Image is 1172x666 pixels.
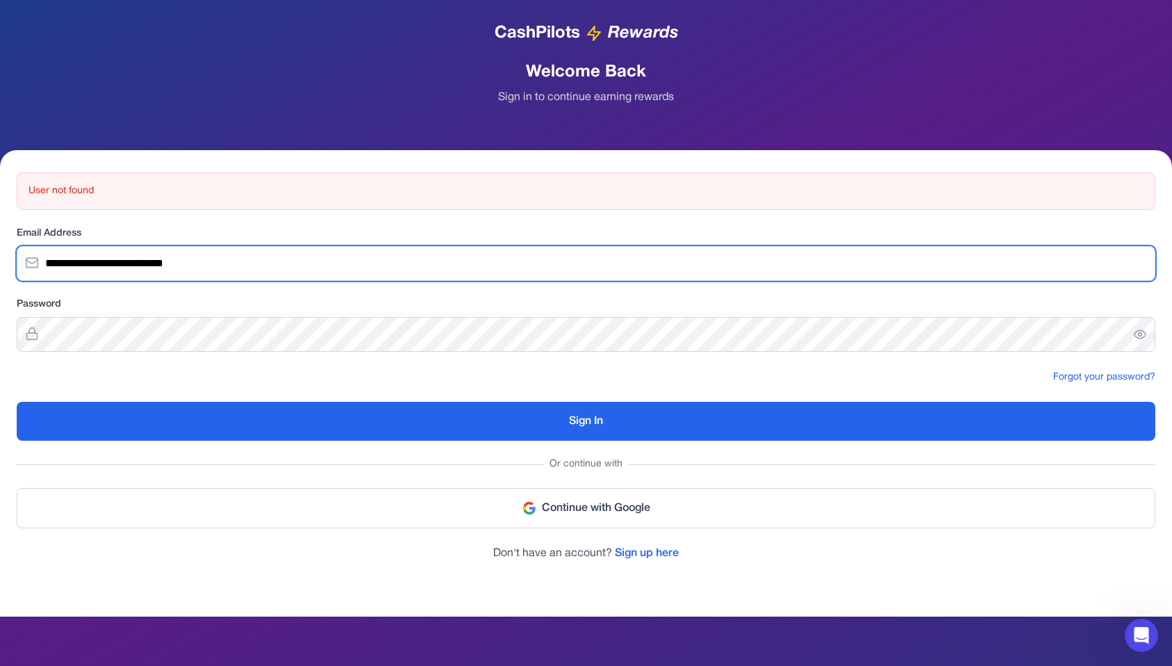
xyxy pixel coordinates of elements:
[17,227,1155,241] label: Email Address
[495,22,580,44] span: CashPilots
[17,89,1155,106] p: Sign in to continue earning rewards
[17,545,1155,562] p: Don't have an account?
[1053,373,1155,382] a: Forgot your password?
[17,298,1155,311] label: Password
[17,488,1155,528] button: Continue with Google
[544,457,628,471] span: Or continue with
[615,549,679,558] a: Sign up here
[17,61,1155,83] h1: Welcome Back
[1125,619,1158,652] iframe: Intercom live chat
[29,184,1143,198] p: User not found
[17,402,1155,441] button: Sign In
[608,22,678,44] span: Rewards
